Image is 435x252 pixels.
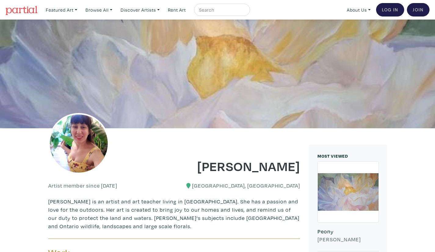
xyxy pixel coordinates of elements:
h1: [PERSON_NAME] [179,158,300,174]
a: About Us [344,4,373,16]
a: Peony [PERSON_NAME] [317,161,379,251]
a: Featured Art [43,4,80,16]
h6: [GEOGRAPHIC_DATA], [GEOGRAPHIC_DATA] [179,182,300,189]
a: Rent Art [165,4,189,16]
img: phpThumb.php [48,113,109,174]
small: MOST VIEWED [317,153,348,159]
h6: Peony [317,228,379,235]
input: Search [198,6,244,14]
h6: Artist member since [DATE] [48,182,117,189]
a: Discover Artists [118,4,162,16]
a: Join [407,3,430,16]
a: Browse All [83,4,115,16]
p: [PERSON_NAME] is an artist and art teacher living in [GEOGRAPHIC_DATA]. She has a passion and lov... [48,197,300,230]
h6: [PERSON_NAME] [317,236,379,243]
a: Log In [376,3,404,16]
